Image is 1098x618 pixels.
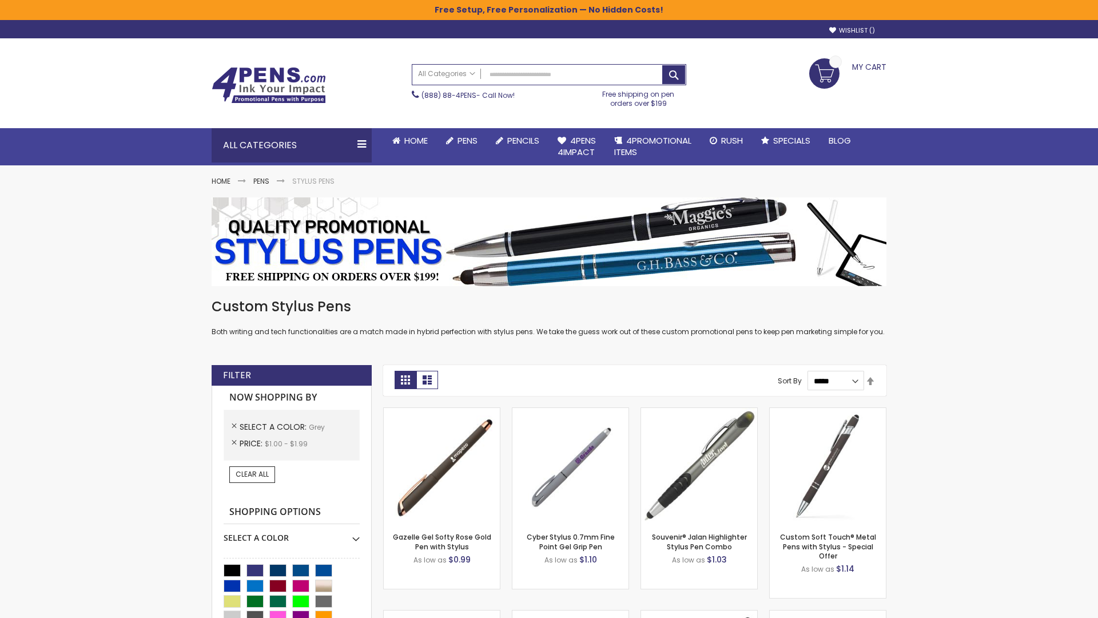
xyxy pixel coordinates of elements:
[384,407,500,417] a: Gazelle Gel Softy Rose Gold Pen with Stylus-Grey
[421,90,476,100] a: (888) 88-4PENS
[395,371,416,389] strong: Grid
[707,554,727,565] span: $1.03
[224,500,360,525] strong: Shopping Options
[752,128,819,153] a: Specials
[457,134,478,146] span: Pens
[591,85,687,108] div: Free shipping on pen orders over $199
[507,134,539,146] span: Pencils
[512,407,628,417] a: Cyber Stylus 0.7mm Fine Point Gel Grip Pen-Grey
[224,386,360,410] strong: Now Shopping by
[240,421,309,433] span: Select A Color
[801,564,834,574] span: As low as
[701,128,752,153] a: Rush
[544,555,578,565] span: As low as
[605,128,701,165] a: 4PROMOTIONALITEMS
[404,134,428,146] span: Home
[836,563,854,575] span: $1.14
[829,134,851,146] span: Blog
[212,67,326,104] img: 4Pens Custom Pens and Promotional Products
[721,134,743,146] span: Rush
[224,524,360,544] div: Select A Color
[778,376,802,386] label: Sort By
[393,532,491,551] a: Gazelle Gel Softy Rose Gold Pen with Stylus
[212,176,230,186] a: Home
[829,26,875,35] a: Wishlist
[229,466,275,482] a: Clear All
[641,408,757,524] img: Souvenir® Jalan Highlighter Stylus Pen Combo-Grey
[418,69,475,78] span: All Categories
[309,422,325,432] span: Grey
[770,407,886,417] a: Custom Soft Touch® Metal Pens with Stylus-Grey
[579,554,597,565] span: $1.10
[773,134,810,146] span: Specials
[384,408,500,524] img: Gazelle Gel Softy Rose Gold Pen with Stylus-Grey
[383,128,437,153] a: Home
[412,65,481,84] a: All Categories
[527,532,615,551] a: Cyber Stylus 0.7mm Fine Point Gel Grip Pen
[413,555,447,565] span: As low as
[236,469,269,479] span: Clear All
[212,298,886,316] h1: Custom Stylus Pens
[652,532,747,551] a: Souvenir® Jalan Highlighter Stylus Pen Combo
[421,90,515,100] span: - Call Now!
[212,298,886,337] div: Both writing and tech functionalities are a match made in hybrid perfection with stylus pens. We ...
[672,555,705,565] span: As low as
[819,128,860,153] a: Blog
[548,128,605,165] a: 4Pens4impact
[253,176,269,186] a: Pens
[558,134,596,158] span: 4Pens 4impact
[437,128,487,153] a: Pens
[770,408,886,524] img: Custom Soft Touch® Metal Pens with Stylus-Grey
[487,128,548,153] a: Pencils
[223,369,251,382] strong: Filter
[512,408,628,524] img: Cyber Stylus 0.7mm Fine Point Gel Grip Pen-Grey
[265,439,308,449] span: $1.00 - $1.99
[292,176,335,186] strong: Stylus Pens
[641,407,757,417] a: Souvenir® Jalan Highlighter Stylus Pen Combo-Grey
[614,134,691,158] span: 4PROMOTIONAL ITEMS
[780,532,876,560] a: Custom Soft Touch® Metal Pens with Stylus - Special Offer
[448,554,471,565] span: $0.99
[212,197,886,286] img: Stylus Pens
[240,438,265,449] span: Price
[212,128,372,163] div: All Categories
